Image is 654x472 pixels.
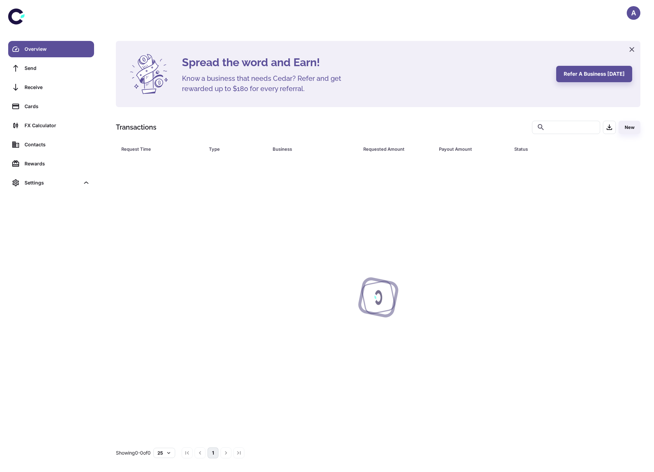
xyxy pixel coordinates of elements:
[8,136,94,153] a: Contacts
[619,121,640,134] button: New
[208,447,218,458] button: page 1
[182,73,352,94] h5: Know a business that needs Cedar? Refer and get rewarded up to $180 for every referral.
[181,447,245,458] nav: pagination navigation
[25,84,90,91] div: Receive
[439,144,506,154] span: Payout Amount
[153,448,175,458] button: 25
[25,103,90,110] div: Cards
[121,144,192,154] div: Request Time
[514,144,612,154] span: Status
[439,144,498,154] div: Payout Amount
[25,141,90,148] div: Contacts
[121,144,201,154] span: Request Time
[363,144,422,154] div: Requested Amount
[25,122,90,129] div: FX Calculator
[25,45,90,53] div: Overview
[556,66,632,82] button: Refer a business [DATE]
[182,54,548,71] h4: Spread the word and Earn!
[209,144,255,154] div: Type
[116,449,151,457] p: Showing 0-0 of 0
[25,160,90,167] div: Rewards
[8,156,94,172] a: Rewards
[8,98,94,115] a: Cards
[209,144,264,154] span: Type
[8,79,94,95] a: Receive
[8,41,94,57] a: Overview
[8,175,94,191] div: Settings
[627,6,640,20] button: A
[514,144,603,154] div: Status
[363,144,431,154] span: Requested Amount
[25,64,90,72] div: Send
[8,117,94,134] a: FX Calculator
[25,179,80,187] div: Settings
[8,60,94,76] a: Send
[116,122,156,132] h1: Transactions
